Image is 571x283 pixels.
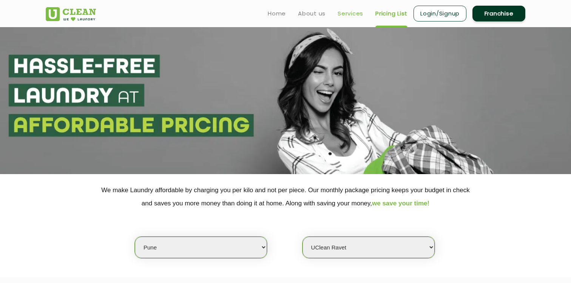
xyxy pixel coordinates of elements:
[338,9,363,18] a: Services
[372,200,429,207] span: we save your time!
[375,9,407,18] a: Pricing List
[298,9,326,18] a: About us
[46,7,96,21] img: UClean Laundry and Dry Cleaning
[472,6,525,21] a: Franchise
[46,184,525,210] p: We make Laundry affordable by charging you per kilo and not per piece. Our monthly package pricin...
[414,6,466,21] a: Login/Signup
[268,9,286,18] a: Home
